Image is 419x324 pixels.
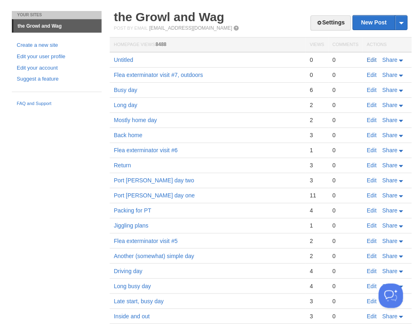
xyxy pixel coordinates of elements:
[17,75,97,83] a: Suggest a feature
[114,177,194,184] a: Port [PERSON_NAME] day two
[366,132,376,138] a: Edit
[382,72,397,78] span: Share
[366,57,376,63] a: Edit
[114,10,224,24] a: the Growl and Wag
[332,312,358,320] div: 0
[382,117,397,123] span: Share
[382,267,397,274] span: Share
[332,282,358,289] div: 0
[332,162,358,169] div: 0
[366,192,376,199] a: Edit
[366,162,376,169] a: Edit
[17,64,97,72] a: Edit your account
[332,86,358,94] div: 0
[328,37,362,53] th: Comments
[382,237,397,244] span: Share
[382,162,397,169] span: Share
[382,87,397,93] span: Share
[114,162,131,169] a: Return
[332,267,358,274] div: 0
[114,87,137,93] a: Busy day
[366,222,376,229] a: Edit
[114,237,177,244] a: Flea exterminator visit #5
[332,177,358,184] div: 0
[110,37,305,53] th: Homepage Views
[382,177,397,184] span: Share
[309,147,324,154] div: 1
[114,252,194,259] a: Another (somewhat) simple day
[332,147,358,154] div: 0
[366,177,376,184] a: Edit
[332,252,358,259] div: 0
[114,117,157,123] a: Mostly home day
[382,147,397,153] span: Share
[382,252,397,259] span: Share
[382,222,397,229] span: Share
[309,86,324,94] div: 6
[366,207,376,214] a: Edit
[17,53,97,61] a: Edit your user profile
[382,57,397,63] span: Share
[309,131,324,139] div: 3
[309,222,324,229] div: 1
[366,102,376,108] a: Edit
[309,162,324,169] div: 3
[332,237,358,244] div: 0
[305,37,328,53] th: Views
[17,100,97,107] a: FAQ and Support
[366,87,376,93] a: Edit
[366,117,376,123] a: Edit
[309,207,324,214] div: 4
[114,192,194,199] a: Port [PERSON_NAME] day one
[332,116,358,124] div: 0
[114,298,163,304] a: Late start, busy day
[332,71,358,79] div: 0
[382,282,397,289] span: Share
[366,267,376,274] a: Edit
[382,102,397,108] span: Share
[114,132,142,138] a: Back home
[309,177,324,184] div: 3
[332,192,358,199] div: 0
[382,313,397,319] span: Share
[332,222,358,229] div: 0
[12,11,101,19] li: Your Sites
[114,26,148,31] span: Post by Email
[332,56,358,63] div: 0
[353,15,407,30] a: New Post
[155,42,166,47] span: 8488
[114,207,151,214] a: Packing for PT
[309,101,324,109] div: 2
[366,72,376,78] a: Edit
[149,25,232,31] a: [EMAIL_ADDRESS][DOMAIN_NAME]
[309,312,324,320] div: 3
[366,282,376,289] a: Edit
[309,237,324,244] div: 2
[366,298,376,304] a: Edit
[114,72,203,78] a: Flea exterminator visit #7, outdoors
[382,132,397,138] span: Share
[17,41,97,50] a: Create a new site
[332,131,358,139] div: 0
[114,313,150,319] a: Inside and out
[366,237,376,244] a: Edit
[114,147,177,153] a: Flea exterminator visit #6
[309,282,324,289] div: 4
[332,297,358,304] div: 0
[114,102,137,108] a: Long day
[309,192,324,199] div: 11
[114,282,151,289] a: Long busy day
[332,207,358,214] div: 0
[382,207,397,214] span: Share
[366,313,376,319] a: Edit
[366,252,376,259] a: Edit
[332,101,358,109] div: 0
[309,71,324,79] div: 0
[114,222,148,229] a: Jiggling plans
[366,147,376,153] a: Edit
[114,267,142,274] a: Driving day
[13,20,101,33] a: the Growl and Wag
[378,283,403,308] iframe: Help Scout Beacon - Open
[382,192,397,199] span: Share
[309,252,324,259] div: 2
